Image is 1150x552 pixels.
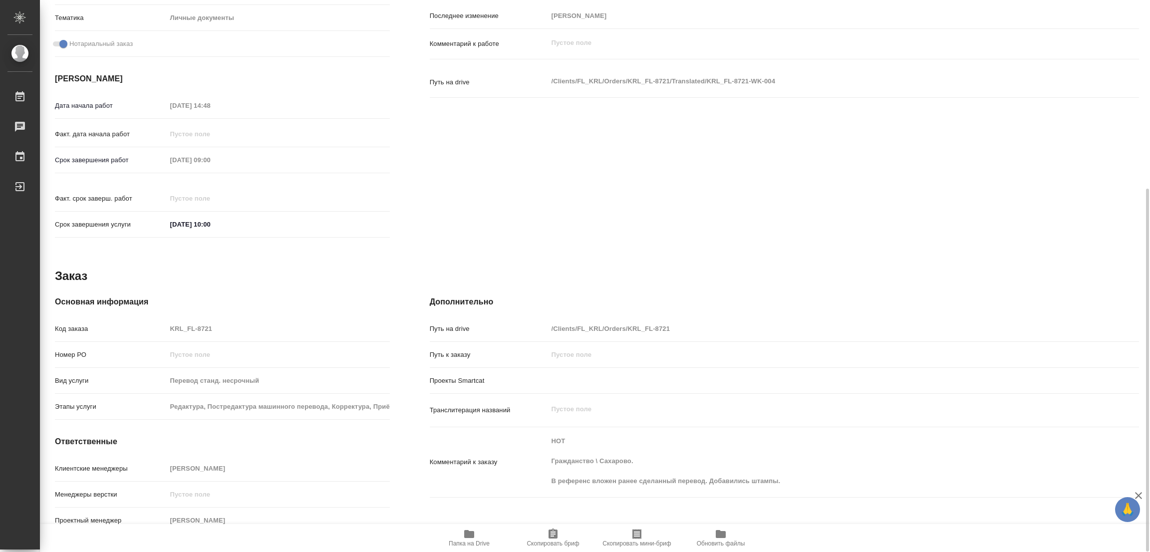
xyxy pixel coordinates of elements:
[548,347,1080,362] input: Пустое поле
[55,324,167,334] p: Код заказа
[430,11,548,21] p: Последнее изменение
[55,220,167,230] p: Срок завершения услуги
[548,321,1080,336] input: Пустое поле
[55,155,167,165] p: Срок завершения работ
[427,524,511,552] button: Папка на Drive
[430,405,548,415] p: Транслитерация названий
[167,9,390,26] div: Личные документы
[167,153,254,167] input: Пустое поле
[602,540,671,547] span: Скопировать мини-бриф
[1119,499,1136,520] span: 🙏
[55,268,87,284] h2: Заказ
[167,347,390,362] input: Пустое поле
[167,217,254,232] input: ✎ Введи что-нибудь
[167,399,390,414] input: Пустое поле
[55,436,390,448] h4: Ответственные
[430,296,1139,308] h4: Дополнительно
[430,324,548,334] p: Путь на drive
[1115,497,1140,522] button: 🙏
[548,8,1080,23] input: Пустое поле
[548,73,1080,90] textarea: /Clients/FL_KRL/Orders/KRL_FL-8721/Translated/KRL_FL-8721-WK-004
[697,540,745,547] span: Обновить файлы
[430,39,548,49] p: Комментарий к работе
[55,350,167,360] p: Номер РО
[595,524,679,552] button: Скопировать мини-бриф
[527,540,579,547] span: Скопировать бриф
[430,376,548,386] p: Проекты Smartcat
[55,516,167,526] p: Проектный менеджер
[167,127,254,141] input: Пустое поле
[69,39,133,49] span: Нотариальный заказ
[167,513,390,528] input: Пустое поле
[55,101,167,111] p: Дата начала работ
[430,77,548,87] p: Путь на drive
[55,490,167,500] p: Менеджеры верстки
[167,321,390,336] input: Пустое поле
[679,524,763,552] button: Обновить файлы
[548,433,1080,490] textarea: НОТ Гражданство \ Сахарово. В референс вложен ранее сделанный перевод. Добавились штампы.
[55,73,390,85] h4: [PERSON_NAME]
[55,13,167,23] p: Тематика
[167,487,390,502] input: Пустое поле
[55,464,167,474] p: Клиентские менеджеры
[167,373,390,388] input: Пустое поле
[167,98,254,113] input: Пустое поле
[55,129,167,139] p: Факт. дата начала работ
[55,194,167,204] p: Факт. срок заверш. работ
[55,296,390,308] h4: Основная информация
[55,376,167,386] p: Вид услуги
[449,540,490,547] span: Папка на Drive
[430,350,548,360] p: Путь к заказу
[167,461,390,476] input: Пустое поле
[430,457,548,467] p: Комментарий к заказу
[511,524,595,552] button: Скопировать бриф
[167,191,254,206] input: Пустое поле
[55,402,167,412] p: Этапы услуги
